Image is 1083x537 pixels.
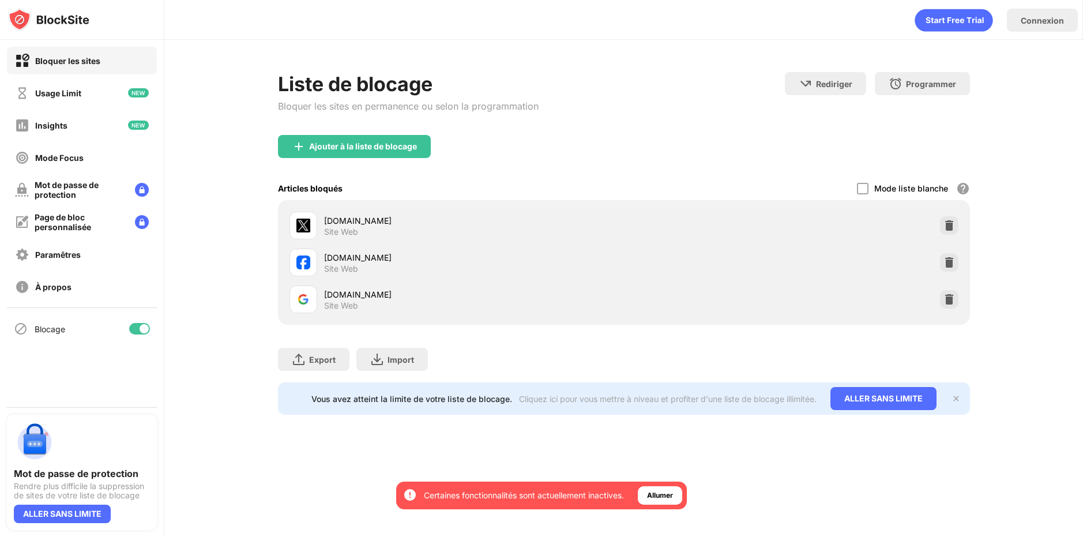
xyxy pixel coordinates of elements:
img: focus-off.svg [15,151,29,165]
img: lock-menu.svg [135,183,149,197]
div: Site Web [324,227,358,237]
img: push-password-protection.svg [14,422,55,463]
div: Page de bloc personnalisée [35,212,126,232]
img: block-on.svg [15,54,29,68]
img: blocking-icon.svg [14,322,28,336]
div: Cliquez ici pour vous mettre à niveau et profiter d'une liste de blocage illimitée. [519,394,817,404]
div: [DOMAIN_NAME] [324,251,624,264]
img: logo-blocksite.svg [8,8,89,31]
div: Blocage [35,324,65,334]
img: insights-off.svg [15,118,29,133]
div: Liste de blocage [278,72,539,96]
img: new-icon.svg [128,88,149,97]
div: ALLER SANS LIMITE [830,387,937,410]
div: Certaines fonctionnalités sont actuellement inactives. [424,490,624,501]
div: Paramêtres [35,250,81,260]
img: favicons [296,219,310,232]
img: favicons [296,292,310,306]
img: settings-off.svg [15,247,29,262]
div: Import [388,355,414,365]
img: new-icon.svg [128,121,149,130]
div: Mode liste blanche [874,183,948,193]
div: [DOMAIN_NAME] [324,288,624,301]
div: Rendre plus difficile la suppression de sites de votre liste de blocage [14,482,150,500]
iframe: Boîte de dialogue "Se connecter avec Google" [846,12,1071,146]
div: ALLER SANS LIMITE [14,505,111,523]
div: Insights [35,121,67,130]
div: Mode Focus [35,153,84,163]
div: Allumer [647,490,673,501]
img: password-protection-off.svg [15,183,29,197]
div: Site Web [324,264,358,274]
img: customize-block-page-off.svg [15,215,29,229]
img: lock-menu.svg [135,215,149,229]
div: Mot de passe de protection [14,468,150,479]
div: Rediriger [816,79,852,89]
div: Vous avez atteint la limite de votre liste de blocage. [311,394,512,404]
img: error-circle-white.svg [403,488,417,502]
div: À propos [35,282,72,292]
div: Mot de passe de protection [35,180,126,200]
div: animation [915,9,993,32]
img: favicons [296,256,310,269]
img: x-button.svg [952,394,961,403]
div: Bloquer les sites [35,56,100,66]
div: Articles bloqués [278,183,343,193]
div: [DOMAIN_NAME] [324,215,624,227]
div: Ajouter à la liste de blocage [309,142,417,151]
div: Site Web [324,301,358,311]
div: Export [309,355,336,365]
div: Bloquer les sites en permanence ou selon la programmation [278,100,539,112]
div: Usage Limit [35,88,81,98]
img: about-off.svg [15,280,29,294]
img: time-usage-off.svg [15,86,29,100]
